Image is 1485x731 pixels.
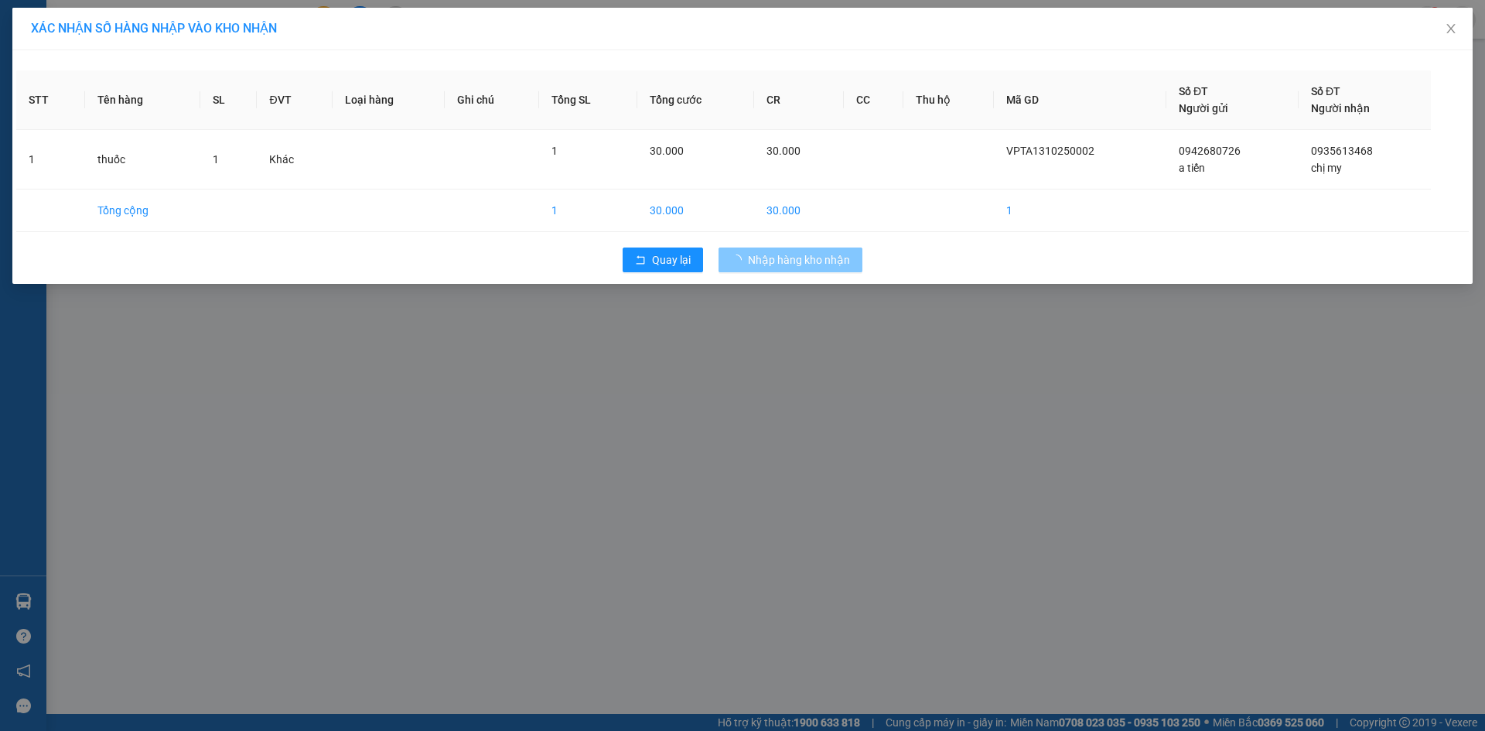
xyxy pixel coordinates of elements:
button: Close [1429,8,1473,51]
th: Tên hàng [85,70,201,130]
span: Người nhận [1311,102,1370,114]
span: a tiến [1179,162,1205,174]
span: Nhập hàng kho nhận [748,251,850,268]
td: Khác [257,130,333,190]
span: Quay lại [652,251,691,268]
span: VPTA1310250002 [1006,145,1094,157]
span: Số ĐT [1311,85,1340,97]
td: 1 [539,190,637,232]
span: 0935613468 [1311,145,1373,157]
td: 30.000 [637,190,754,232]
td: thuốc [85,130,201,190]
th: Tổng cước [637,70,754,130]
th: SL [200,70,257,130]
th: Ghi chú [445,70,539,130]
td: 1 [994,190,1166,232]
span: 30.000 [650,145,684,157]
span: close [1445,22,1457,35]
span: 1 [551,145,558,157]
span: 30.000 [766,145,801,157]
th: ĐVT [257,70,333,130]
button: Nhập hàng kho nhận [719,248,862,272]
span: loading [731,254,748,265]
span: chị my [1311,162,1342,174]
span: rollback [635,254,646,267]
span: 1 [213,153,219,166]
td: Tổng cộng [85,190,201,232]
span: Số ĐT [1179,85,1208,97]
th: CR [754,70,844,130]
th: CC [844,70,903,130]
th: Loại hàng [333,70,445,130]
span: XÁC NHẬN SỐ HÀNG NHẬP VÀO KHO NHẬN [31,21,277,36]
span: Người gửi [1179,102,1228,114]
th: Tổng SL [539,70,637,130]
th: Mã GD [994,70,1166,130]
span: 0942680726 [1179,145,1241,157]
td: 1 [16,130,85,190]
th: STT [16,70,85,130]
button: rollbackQuay lại [623,248,703,272]
th: Thu hộ [903,70,995,130]
td: 30.000 [754,190,844,232]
